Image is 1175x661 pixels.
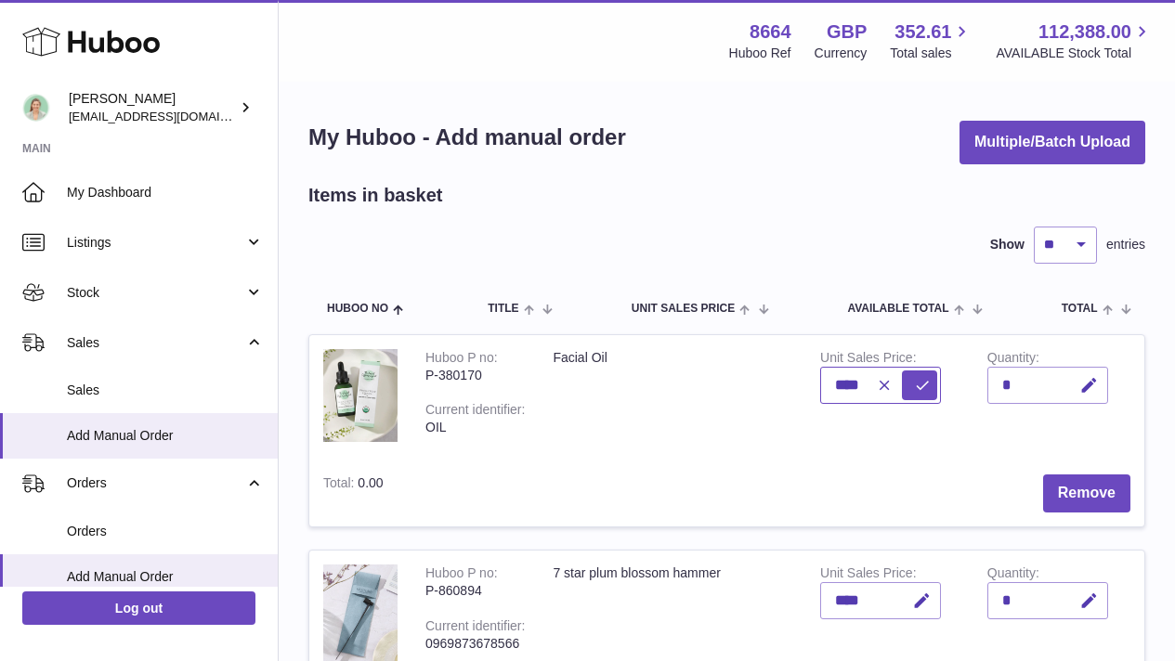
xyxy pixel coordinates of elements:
[308,123,626,152] h1: My Huboo - Add manual order
[1043,474,1130,512] button: Remove
[425,402,525,421] div: Current identifier
[1062,303,1098,315] span: Total
[996,19,1153,62] a: 112,388.00 AVAILABLE Stock Total
[987,350,1039,369] label: Quantity
[323,349,398,443] img: Facial Oil
[890,19,973,62] a: 352.61 Total sales
[327,303,388,315] span: Huboo no
[67,474,244,492] span: Orders
[539,335,806,461] td: Facial Oil
[22,591,255,625] a: Log out
[358,475,383,490] span: 0.00
[323,475,358,495] label: Total
[820,350,916,369] label: Unit Sales Price
[729,45,791,62] div: Huboo Ref
[67,523,264,540] span: Orders
[67,284,244,302] span: Stock
[69,109,273,123] span: [EMAIL_ADDRESS][DOMAIN_NAME]
[488,303,518,315] span: Title
[425,350,498,369] div: Huboo P no
[827,19,867,45] strong: GBP
[308,183,443,208] h2: Items in basket
[987,565,1039,585] label: Quantity
[67,568,264,586] span: Add Manual Order
[425,618,525,638] div: Current identifier
[67,184,264,201] span: My Dashboard
[22,94,50,122] img: hello@thefacialcuppingexpert.com
[425,565,498,585] div: Huboo P no
[815,45,868,62] div: Currency
[67,234,244,252] span: Listings
[1106,236,1145,253] span: entries
[890,45,973,62] span: Total sales
[67,334,244,352] span: Sales
[69,90,236,125] div: [PERSON_NAME]
[67,382,264,399] span: Sales
[820,565,916,585] label: Unit Sales Price
[960,121,1145,164] button: Multiple/Batch Upload
[67,427,264,445] span: Add Manual Order
[750,19,791,45] strong: 8664
[425,635,525,653] div: 0969873678566
[425,419,525,436] div: OIL
[425,582,525,600] div: P-860894
[894,19,951,45] span: 352.61
[847,303,948,315] span: AVAILABLE Total
[632,303,735,315] span: Unit Sales Price
[990,236,1025,253] label: Show
[996,45,1153,62] span: AVAILABLE Stock Total
[425,367,525,384] div: P-380170
[1038,19,1131,45] span: 112,388.00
